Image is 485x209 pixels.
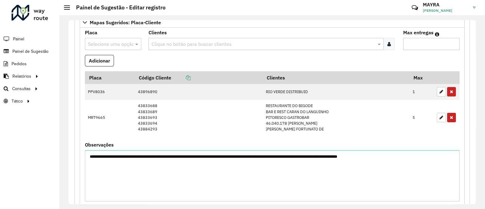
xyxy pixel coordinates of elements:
[263,100,409,135] td: RESTAURANTE DO BIGODE BAR E REST CARAN DO LANGUINHO PITORESCO GASTROBAR 46.040.178 [PERSON_NAME] ...
[80,17,465,28] a: Mapas Sugeridos: Placa-Cliente
[408,1,421,14] a: Contato Rápido
[12,61,27,67] span: Pedidos
[70,4,166,11] h2: Painel de Sugestão - Editar registro
[410,84,434,100] td: 1
[85,55,114,66] button: Adicionar
[13,36,24,42] span: Painel
[435,32,439,37] em: Máximo de clientes que serão colocados na mesma rota com os clientes informados
[85,100,135,135] td: MRT9665
[410,71,434,84] th: Max
[12,48,48,55] span: Painel de Sugestão
[263,84,409,100] td: RIO VERDE DISTRIBUID
[410,100,434,135] td: 5
[85,71,135,84] th: Placa
[423,8,468,13] span: [PERSON_NAME]
[135,100,263,135] td: 43833688 43833689 43833693 43833694 43884293
[423,2,468,8] h3: MAYRA
[403,29,433,36] label: Max entregas
[85,84,135,100] td: PPV8036
[12,86,31,92] span: Consultas
[263,71,409,84] th: Clientes
[12,98,23,104] span: Tático
[149,29,167,36] label: Clientes
[90,20,161,25] span: Mapas Sugeridos: Placa-Cliente
[171,75,191,81] a: Copiar
[135,71,263,84] th: Código Cliente
[85,141,114,148] label: Observações
[135,84,263,100] td: 43896890
[12,73,31,79] span: Relatórios
[85,29,97,36] label: Placa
